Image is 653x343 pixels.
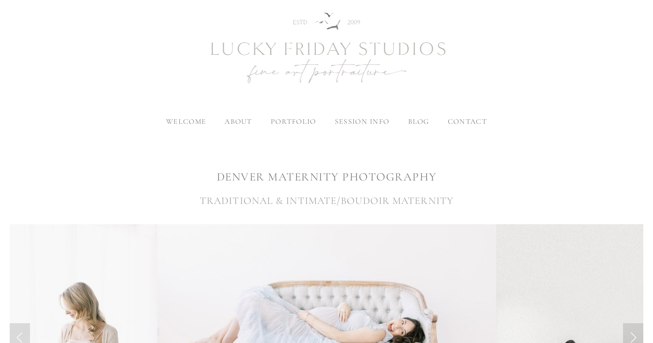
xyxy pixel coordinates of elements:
a: blog [408,117,429,126]
a: contact [448,117,487,126]
h2: TRADITIONAL & INTIMATE/BOUDOIR MATERNITY [10,193,643,209]
label: portfolio [271,117,316,126]
label: about [225,117,252,126]
h1: DENVER MATERNITY PHOTOGRAPHY [10,169,643,185]
a: welcome [166,117,206,126]
label: session info [335,117,389,126]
